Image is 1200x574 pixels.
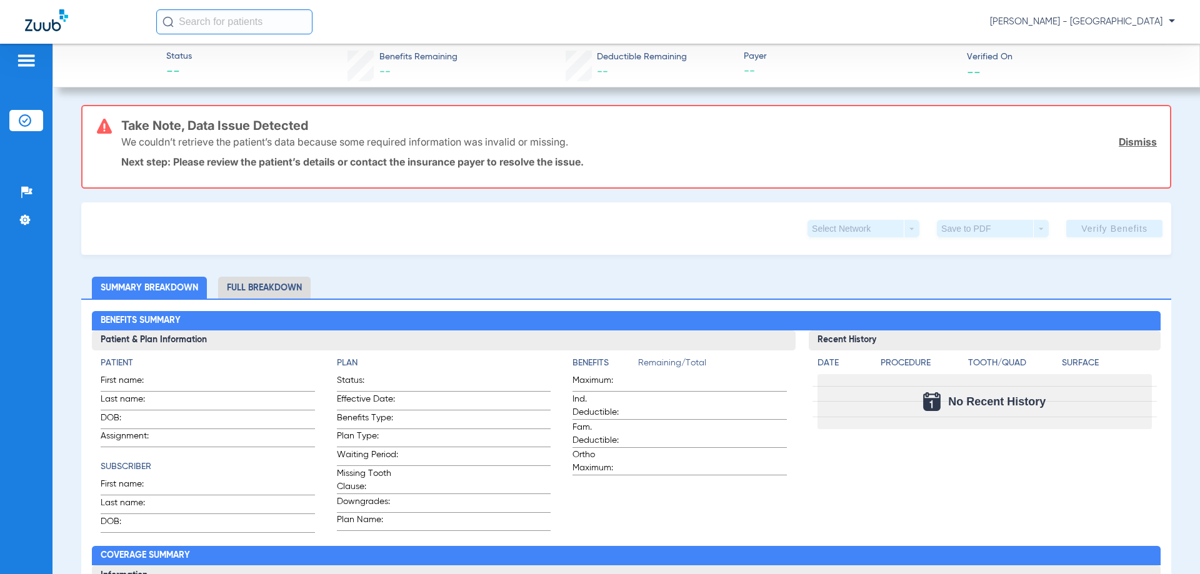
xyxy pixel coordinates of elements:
span: Verified On [967,51,1179,64]
span: Maximum: [572,374,634,391]
img: hamburger-icon [16,53,36,68]
span: -- [967,65,981,78]
span: Last name: [101,497,162,513]
h4: Subscriber [101,460,314,473]
span: Deductible Remaining [597,51,687,64]
app-breakdown-title: Tooth/Quad [968,357,1057,374]
span: DOB: [101,515,162,532]
span: [PERSON_NAME] - [GEOGRAPHIC_DATA] [990,16,1175,28]
h2: Benefits Summary [92,311,1160,331]
h3: Patient & Plan Information [92,330,795,350]
p: Next step: Please review the patient’s details or contact the insurance payer to resolve the issue. [121,156,1157,168]
span: Assignment: [101,430,162,447]
span: No Recent History [948,395,1046,408]
span: Benefits Type: [337,412,398,428]
span: -- [379,66,391,77]
span: Missing Tooth Clause: [337,467,398,493]
h3: Recent History [809,330,1161,350]
app-breakdown-title: Procedure [881,357,964,374]
h4: Patient [101,357,314,370]
app-breakdown-title: Date [817,357,870,374]
span: Plan Name: [337,513,398,530]
img: Zuub Logo [25,9,68,31]
h2: Coverage Summary [92,546,1160,566]
span: Ind. Deductible: [572,393,634,419]
span: Last name: [101,393,162,410]
img: error-icon [97,119,112,134]
h4: Tooth/Quad [968,357,1057,370]
img: Search Icon [162,16,174,27]
h4: Benefits [572,357,638,370]
span: Downgrades: [337,495,398,512]
li: Summary Breakdown [92,277,207,299]
input: Search for patients [156,9,312,34]
span: Status: [337,374,398,391]
span: First name: [101,478,162,495]
span: Remaining/Total [638,357,786,374]
p: We couldn’t retrieve the patient’s data because some required information was invalid or missing. [121,136,568,148]
img: Calendar [923,392,941,411]
h4: Surface [1062,357,1151,370]
span: Ortho Maximum: [572,448,634,475]
h4: Date [817,357,870,370]
span: Effective Date: [337,393,398,410]
li: Full Breakdown [218,277,311,299]
h3: Take Note, Data Issue Detected [121,119,1157,132]
span: Waiting Period: [337,448,398,465]
span: -- [166,64,192,81]
span: Plan Type: [337,430,398,447]
app-breakdown-title: Surface [1062,357,1151,374]
h4: Procedure [881,357,964,370]
h4: Plan [337,357,551,370]
span: -- [744,64,956,79]
span: Fam. Deductible: [572,421,634,447]
span: First name: [101,374,162,391]
span: Payer [744,50,956,63]
span: -- [597,66,608,77]
a: Dismiss [1119,136,1157,148]
span: DOB: [101,412,162,428]
span: Benefits Remaining [379,51,457,64]
span: Status [166,50,192,63]
app-breakdown-title: Benefits [572,357,638,374]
